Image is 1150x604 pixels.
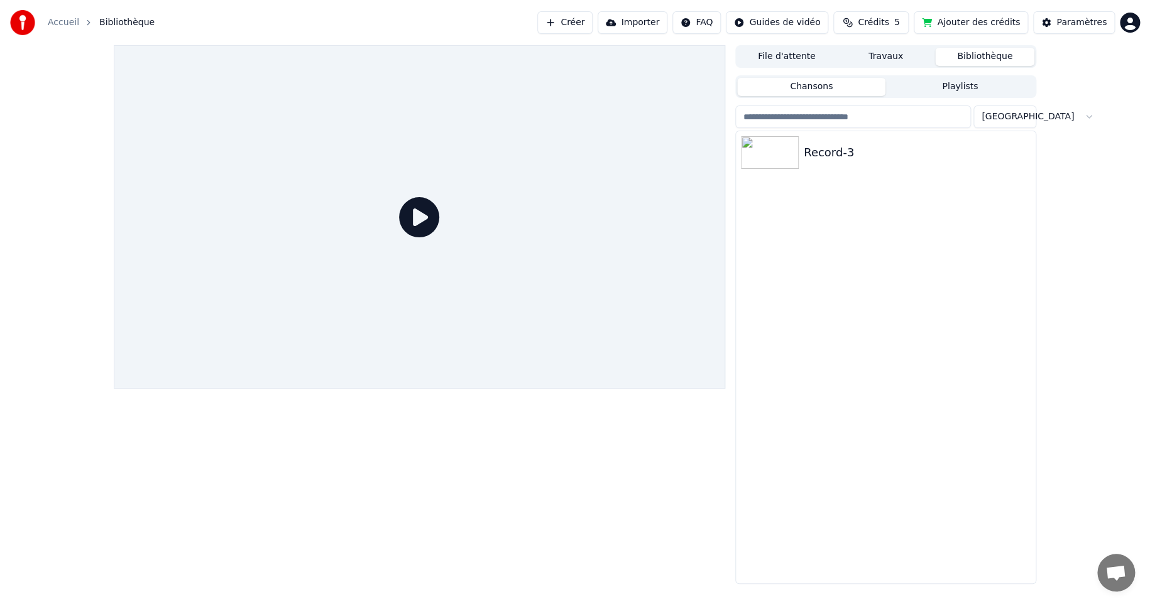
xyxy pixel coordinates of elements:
span: [GEOGRAPHIC_DATA] [982,111,1074,123]
span: 5 [894,16,900,29]
button: Travaux [836,48,936,66]
div: Record-3 [804,144,1031,161]
button: Playlists [885,78,1034,96]
button: Chansons [737,78,886,96]
a: Ouvrir le chat [1097,554,1135,591]
span: Crédits [858,16,889,29]
button: Ajouter des crédits [914,11,1028,34]
button: Bibliothèque [935,48,1034,66]
span: Bibliothèque [99,16,155,29]
button: Guides de vidéo [726,11,828,34]
img: youka [10,10,35,35]
button: File d'attente [737,48,836,66]
a: Accueil [48,16,79,29]
button: Créer [537,11,593,34]
button: Importer [598,11,667,34]
button: Crédits5 [833,11,909,34]
button: FAQ [672,11,721,34]
nav: breadcrumb [48,16,155,29]
div: Paramètres [1056,16,1107,29]
button: Paramètres [1033,11,1115,34]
